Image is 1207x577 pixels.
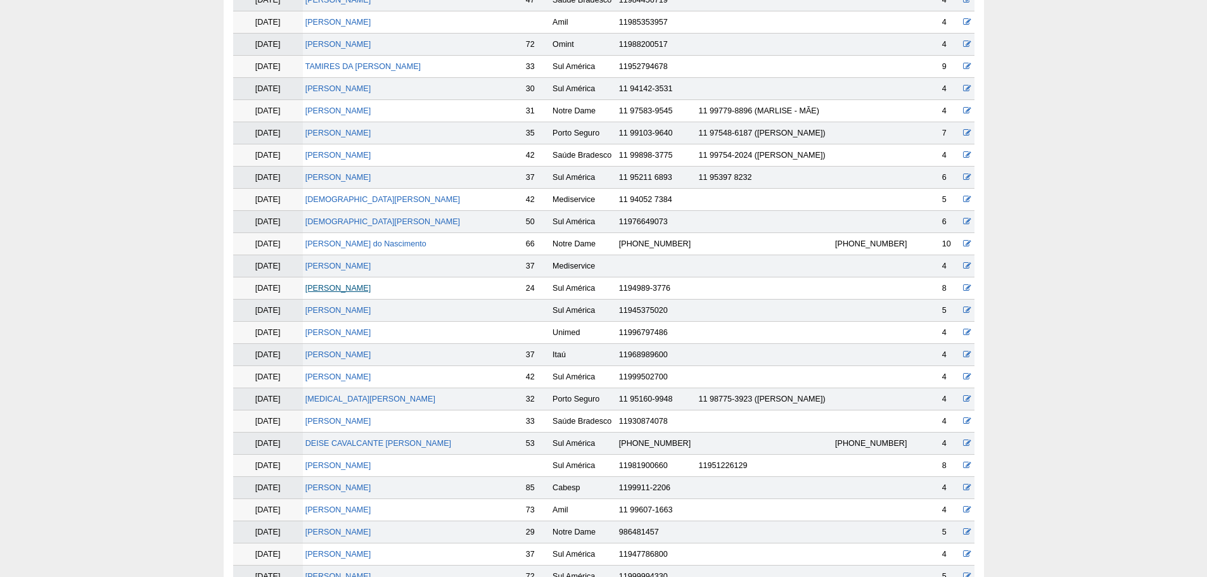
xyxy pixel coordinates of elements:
[305,217,460,226] a: [DEMOGRAPHIC_DATA][PERSON_NAME]
[616,388,696,410] td: 11 95160-9948
[696,122,833,144] td: 11 97548-6187 ([PERSON_NAME])
[550,543,616,566] td: Sul América
[940,388,961,410] td: 4
[523,410,550,433] td: 33
[940,300,961,322] td: 5
[550,388,616,410] td: Porto Seguro
[233,455,303,477] td: [DATE]
[550,366,616,388] td: Sul América
[616,100,696,122] td: 11 97583-9545
[523,521,550,543] td: 29
[305,528,371,536] a: [PERSON_NAME]
[940,11,961,34] td: 4
[940,189,961,211] td: 5
[550,11,616,34] td: Amil
[550,78,616,100] td: Sul América
[616,233,696,255] td: [PHONE_NUMBER]
[940,410,961,433] td: 4
[305,350,371,359] a: [PERSON_NAME]
[940,144,961,167] td: 4
[305,18,371,27] a: [PERSON_NAME]
[523,211,550,233] td: 50
[305,395,435,403] a: [MEDICAL_DATA][PERSON_NAME]
[550,100,616,122] td: Notre Dame
[550,34,616,56] td: Omint
[616,499,696,521] td: 11 99607-1663
[940,122,961,144] td: 7
[616,543,696,566] td: 11947786800
[550,211,616,233] td: Sul América
[696,167,833,189] td: 11 95397 8232
[550,277,616,300] td: Sul América
[940,78,961,100] td: 4
[305,84,371,93] a: [PERSON_NAME]
[940,366,961,388] td: 4
[523,100,550,122] td: 31
[233,388,303,410] td: [DATE]
[616,167,696,189] td: 11 95211 6893
[616,11,696,34] td: 11985353957
[233,410,303,433] td: [DATE]
[940,455,961,477] td: 8
[616,521,696,543] td: 986481457
[523,189,550,211] td: 42
[550,300,616,322] td: Sul América
[233,477,303,499] td: [DATE]
[550,189,616,211] td: Mediservice
[550,322,616,344] td: Unimed
[940,167,961,189] td: 6
[550,499,616,521] td: Amil
[233,300,303,322] td: [DATE]
[940,34,961,56] td: 4
[523,366,550,388] td: 42
[616,211,696,233] td: 11976649073
[305,40,371,49] a: [PERSON_NAME]
[305,62,421,71] a: TAMIRES DA [PERSON_NAME]
[616,455,696,477] td: 11981900660
[940,255,961,277] td: 4
[550,144,616,167] td: Saúde Bradesco
[305,461,371,470] a: [PERSON_NAME]
[550,56,616,78] td: Sul América
[550,233,616,255] td: Notre Dame
[616,322,696,344] td: 11996797486
[233,322,303,344] td: [DATE]
[550,521,616,543] td: Notre Dame
[550,255,616,277] td: Mediservice
[550,477,616,499] td: Cabesp
[616,433,696,455] td: [PHONE_NUMBER]
[523,499,550,521] td: 73
[616,410,696,433] td: 11930874078
[233,144,303,167] td: [DATE]
[305,417,371,426] a: [PERSON_NAME]
[940,344,961,366] td: 4
[940,521,961,543] td: 5
[233,100,303,122] td: [DATE]
[940,233,961,255] td: 10
[233,521,303,543] td: [DATE]
[305,106,371,115] a: [PERSON_NAME]
[233,11,303,34] td: [DATE]
[233,366,303,388] td: [DATE]
[696,144,833,167] td: 11 99754-2024 ([PERSON_NAME])
[523,477,550,499] td: 85
[233,56,303,78] td: [DATE]
[305,239,426,248] a: [PERSON_NAME] do Nascimento
[616,300,696,322] td: 11945375020
[833,433,912,455] td: [PHONE_NUMBER]
[550,410,616,433] td: Saúde Bradesco
[616,189,696,211] td: 11 94052 7384
[940,477,961,499] td: 4
[305,195,460,204] a: [DEMOGRAPHIC_DATA][PERSON_NAME]
[305,505,371,514] a: [PERSON_NAME]
[696,455,833,477] td: 11951226129
[523,255,550,277] td: 37
[940,433,961,455] td: 4
[305,328,371,337] a: [PERSON_NAME]
[305,151,371,160] a: [PERSON_NAME]
[616,477,696,499] td: 1199911-2206
[305,550,371,559] a: [PERSON_NAME]
[233,543,303,566] td: [DATE]
[523,388,550,410] td: 32
[550,122,616,144] td: Porto Seguro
